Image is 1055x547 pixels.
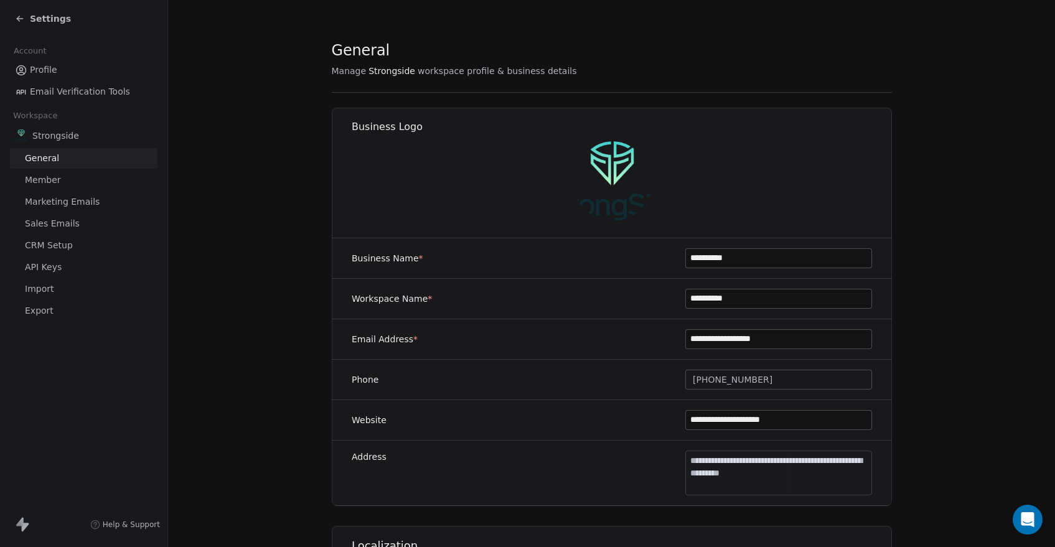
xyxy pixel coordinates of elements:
[352,252,423,264] label: Business Name
[418,65,577,77] span: workspace profile & business details
[368,65,415,77] span: Strongside
[32,129,79,142] span: Strongside
[25,261,62,274] span: API Keys
[30,63,57,77] span: Profile
[8,42,52,60] span: Account
[30,12,71,25] span: Settings
[103,520,160,530] span: Help & Support
[25,283,54,296] span: Import
[90,520,160,530] a: Help & Support
[352,292,432,305] label: Workspace Name
[693,373,772,386] span: [PHONE_NUMBER]
[15,12,71,25] a: Settings
[332,41,390,60] span: General
[352,373,378,386] label: Phone
[8,106,63,125] span: Workspace
[10,235,157,256] a: CRM Setup
[10,170,157,190] a: Member
[25,304,54,317] span: Export
[25,217,80,230] span: Sales Emails
[30,85,130,98] span: Email Verification Tools
[25,174,61,187] span: Member
[332,65,367,77] span: Manage
[352,333,418,345] label: Email Address
[10,148,157,169] a: General
[352,451,387,463] label: Address
[10,279,157,299] a: Import
[10,82,157,102] a: Email Verification Tools
[685,370,872,390] button: [PHONE_NUMBER]
[10,213,157,234] a: Sales Emails
[10,60,157,80] a: Profile
[572,141,652,221] img: Logo%20gradient%20V_1.png
[10,192,157,212] a: Marketing Emails
[15,129,27,142] img: Logo%20gradient%20V_1.png
[25,152,59,165] span: General
[352,414,387,426] label: Website
[10,301,157,321] a: Export
[25,239,73,252] span: CRM Setup
[352,120,893,134] h1: Business Logo
[1013,505,1043,535] div: Open Intercom Messenger
[10,257,157,278] a: API Keys
[25,195,100,208] span: Marketing Emails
